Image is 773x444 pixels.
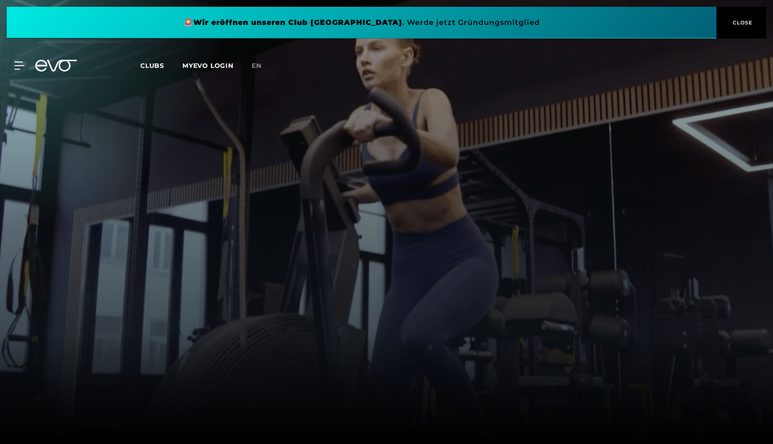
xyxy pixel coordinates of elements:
[182,62,234,70] a: MYEVO LOGIN
[252,61,272,71] a: en
[140,62,164,70] span: Clubs
[716,7,766,38] button: CLOSE
[730,19,753,27] span: CLOSE
[140,61,182,70] a: Clubs
[252,62,262,70] span: en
